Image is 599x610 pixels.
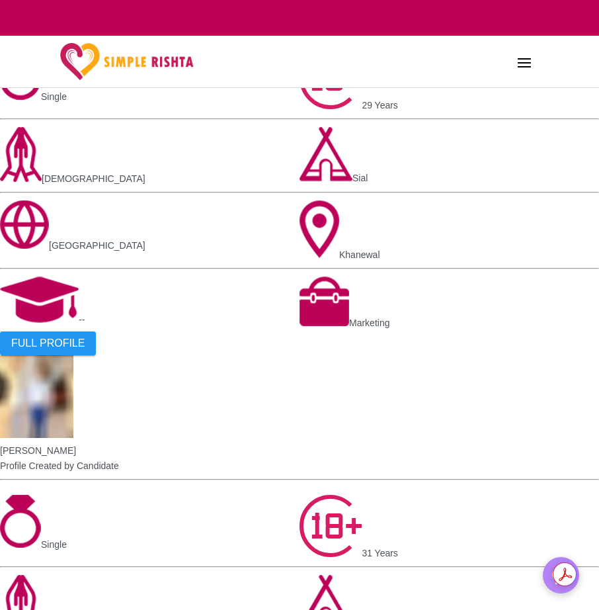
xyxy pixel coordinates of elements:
[352,173,368,183] span: Sial
[362,101,398,111] span: 29 Years
[42,173,145,184] span: [DEMOGRAPHIC_DATA]
[349,318,389,328] span: Marketing
[11,337,85,349] span: FULL PROFILE
[362,548,398,559] span: 31 Years
[49,240,145,251] span: [GEOGRAPHIC_DATA]
[548,562,575,589] img: Messenger
[79,314,85,325] span: --
[41,539,67,550] span: Single
[339,249,380,260] span: Khanewal
[41,91,67,102] span: Single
